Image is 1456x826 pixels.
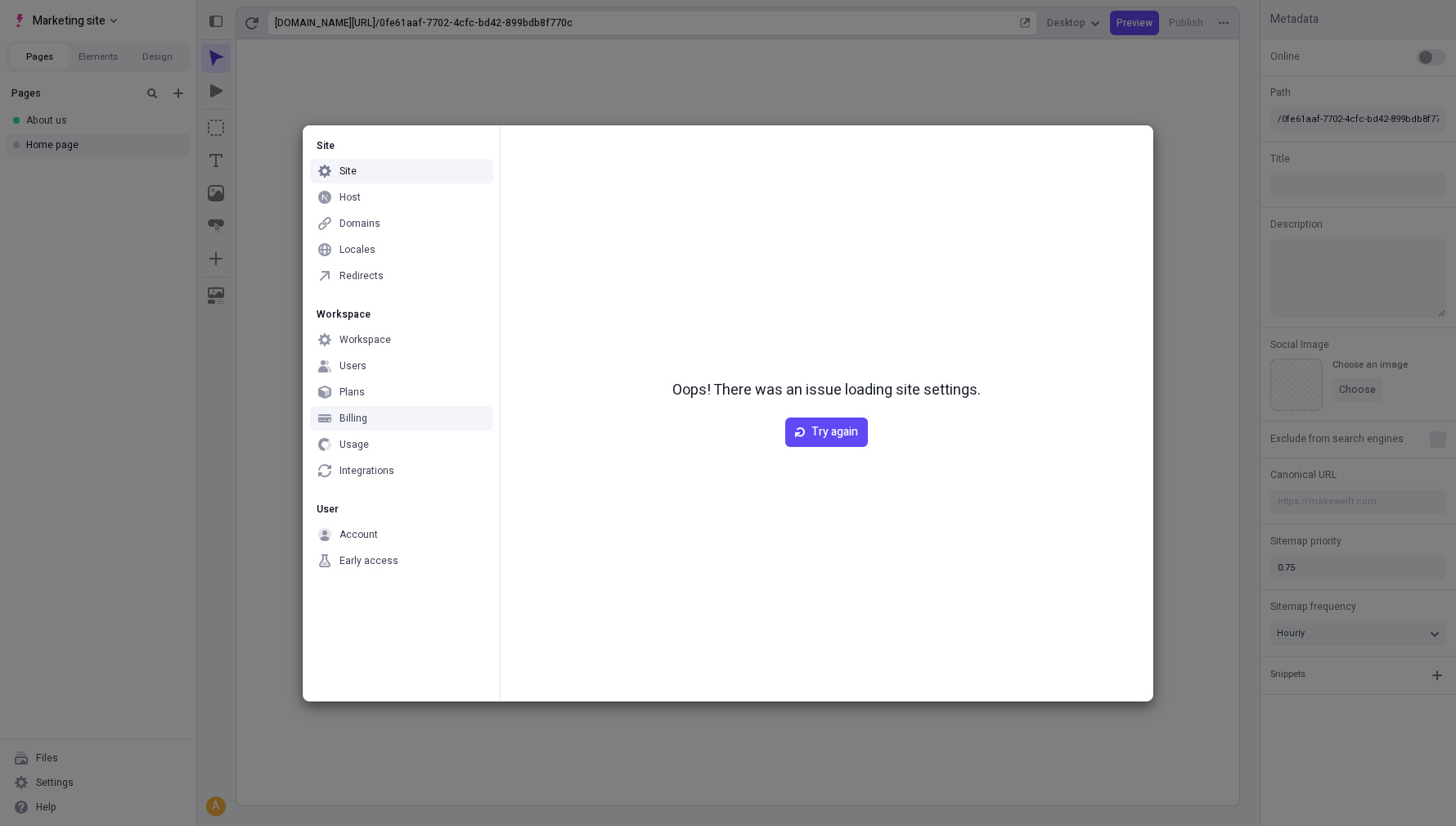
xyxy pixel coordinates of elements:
[310,139,493,152] div: Site
[339,217,380,230] div: Domains
[339,359,366,372] div: Users
[310,308,493,321] div: Workspace
[339,412,367,425] div: Billing
[339,165,357,178] div: Site
[339,464,394,477] div: Integrations
[339,386,365,399] div: Plans
[339,269,384,282] div: Redirects
[339,438,369,451] div: Usage
[672,380,981,401] div: Oops! There was an issue loading site settings.
[339,243,375,256] div: Locales
[339,554,398,567] div: Early access
[339,191,361,204] div: Host
[339,528,378,541] div: Account
[310,503,493,516] div: User
[785,418,868,447] button: Try again
[339,333,391,346] div: Workspace
[811,423,858,441] span: Try again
